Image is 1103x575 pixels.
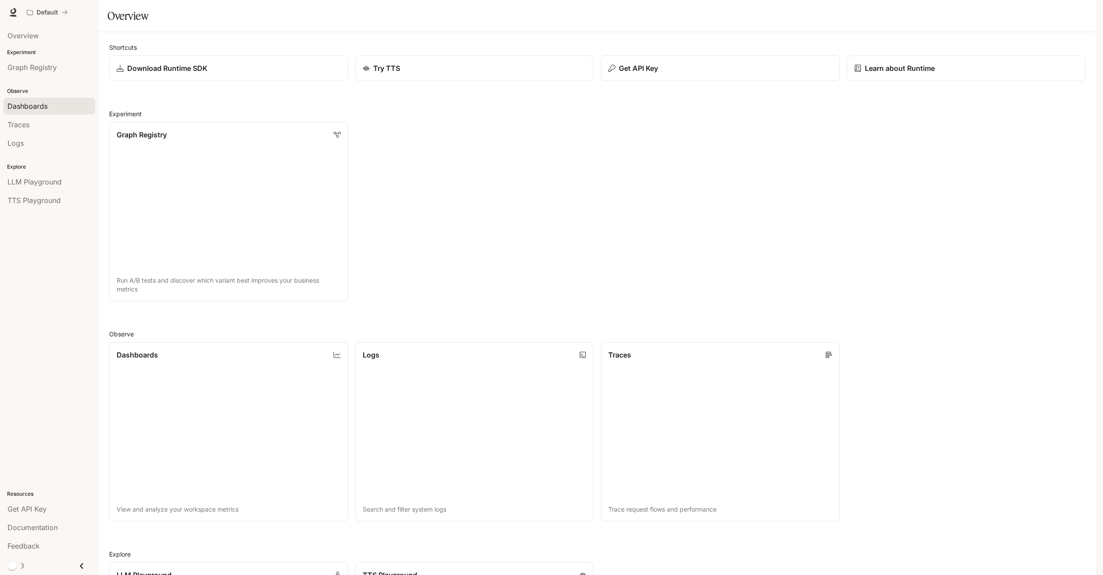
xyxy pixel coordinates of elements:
h2: Explore [109,549,1085,559]
button: All workspaces [23,4,72,21]
a: Download Runtime SDK [109,55,348,81]
p: Search and filter system logs [363,505,587,514]
p: Run A/B tests and discover which variant best improves your business metrics [117,276,341,294]
button: Get API Key [601,55,840,81]
a: LogsSearch and filter system logs [355,342,594,521]
a: Graph RegistryRun A/B tests and discover which variant best improves your business metrics [109,122,348,301]
p: View and analyze your workspace metrics [117,505,341,514]
p: Dashboards [117,350,158,360]
p: Get API Key [619,63,658,74]
p: Graph Registry [117,129,167,140]
a: DashboardsView and analyze your workspace metrics [109,342,348,521]
p: Download Runtime SDK [127,63,207,74]
h2: Experiment [109,109,1085,118]
p: Traces [608,350,631,360]
p: Default [37,9,58,16]
a: Learn about Runtime [847,55,1086,81]
p: Learn about Runtime [865,63,935,74]
p: Logs [363,350,379,360]
p: Trace request flows and performance [608,505,832,514]
h2: Shortcuts [109,43,1085,52]
a: TracesTrace request flows and performance [601,342,840,521]
a: Try TTS [355,55,594,81]
h1: Overview [107,7,148,25]
p: Try TTS [373,63,400,74]
h2: Observe [109,329,1085,339]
